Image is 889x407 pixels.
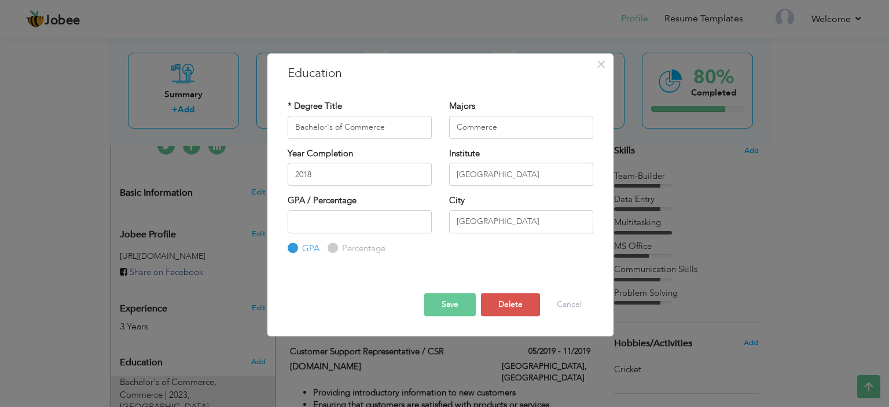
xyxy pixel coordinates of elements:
span: × [596,54,606,75]
label: Majors [449,100,475,112]
button: Delete [481,293,540,316]
label: Year Completion [288,148,353,160]
label: * Degree Title [288,100,342,112]
button: Save [424,293,476,316]
label: GPA / Percentage [288,195,357,207]
label: Institute [449,148,480,160]
button: Cancel [545,293,593,316]
label: GPA [299,243,319,255]
label: Percentage [339,243,385,255]
button: Close [592,55,611,74]
label: City [449,195,465,207]
h3: Education [288,65,593,82]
